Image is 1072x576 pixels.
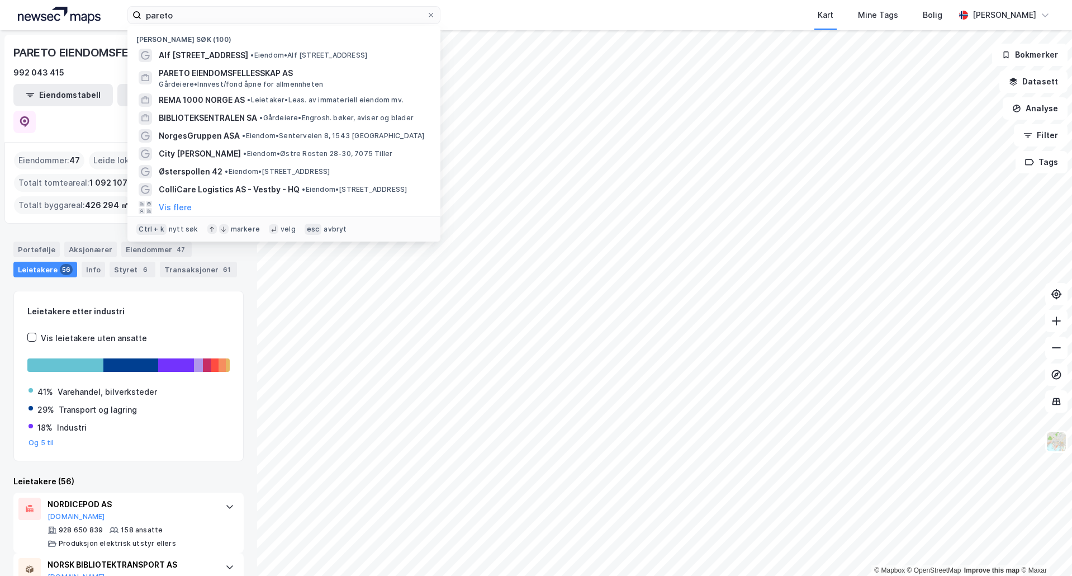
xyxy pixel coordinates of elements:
div: Varehandel, bilverksteder [58,385,157,399]
span: REMA 1000 NORGE AS [159,93,245,107]
div: PARETO EIENDOMSFELLESSKAP AS [13,44,202,62]
span: • [225,167,228,176]
img: logo.a4113a55bc3d86da70a041830d287a7e.svg [18,7,101,23]
div: Kart [818,8,833,22]
a: Improve this map [964,566,1019,574]
div: avbryt [324,225,347,234]
span: NorgesGruppen ASA [159,129,240,143]
div: Aksjonærer [64,242,117,257]
div: Info [82,262,105,277]
div: markere [231,225,260,234]
span: • [243,149,246,158]
div: 158 ansatte [121,526,163,535]
span: Østerspollen 42 [159,165,222,178]
span: • [302,185,305,193]
button: Datasett [999,70,1068,93]
span: • [250,51,254,59]
button: Eiendomstabell [13,84,113,106]
span: BIBLIOTEKSENTRALEN SA [159,111,257,125]
span: PARETO EIENDOMSFELLESSKAP AS [159,67,427,80]
div: Eiendommer : [14,152,84,169]
input: Søk på adresse, matrikkel, gårdeiere, leietakere eller personer [141,7,426,23]
span: • [259,114,263,122]
div: Portefølje [13,242,60,257]
div: Totalt tomteareal : [14,174,141,192]
button: Bokmerker [992,44,1068,66]
div: 6 [140,264,151,275]
div: esc [305,224,322,235]
div: 56 [60,264,73,275]
div: nytt søk [169,225,198,234]
div: Transport og lagring [59,403,137,417]
div: Transaksjoner [160,262,237,277]
span: • [247,96,250,104]
button: Og 5 til [29,438,54,447]
div: Leietakere etter industri [27,305,230,318]
button: Tags [1016,151,1068,173]
div: 41% [37,385,53,399]
div: Industri [57,421,87,435]
div: Leietakere [13,262,77,277]
span: Gårdeiere • Innvest/fond åpne for allmennheten [159,80,323,89]
button: Filter [1014,124,1068,147]
div: Produksjon elektrisk utstyr ellers [59,539,176,548]
span: 426 294 ㎡ [85,199,129,212]
button: Vis flere [159,201,192,214]
span: Eiendom • [STREET_ADDRESS] [302,185,407,194]
div: Leietakere (56) [13,475,244,488]
button: [DOMAIN_NAME] [48,512,105,521]
div: Bolig [923,8,942,22]
span: 47 [69,154,80,167]
button: Leietakertabell [117,84,217,106]
span: City [PERSON_NAME] [159,147,241,160]
span: Alf [STREET_ADDRESS] [159,49,248,62]
div: Ctrl + k [136,224,167,235]
div: Vis leietakere uten ansatte [41,332,147,345]
span: Eiendom • [STREET_ADDRESS] [225,167,330,176]
div: 18% [37,421,53,435]
span: • [242,131,245,140]
a: Mapbox [874,566,905,574]
div: NORDICEPOD AS [48,498,214,511]
div: 61 [221,264,233,275]
div: 928 650 839 [59,526,103,535]
div: [PERSON_NAME] søk (100) [127,26,440,46]
div: Totalt byggareal : [14,196,133,214]
div: 47 [174,244,187,255]
div: velg [281,225,296,234]
a: OpenStreetMap [907,566,961,574]
div: Eiendommer [121,242,192,257]
div: Mine Tags [858,8,898,22]
button: Analyse [1003,97,1068,120]
span: Gårdeiere • Engrosh. bøker, aviser og blader [259,114,414,122]
span: Eiendom • Østre Rosten 28-30, 7075 Tiller [243,149,392,158]
div: [PERSON_NAME] [973,8,1036,22]
iframe: Chat Widget [1016,522,1072,576]
span: Eiendom • Alf [STREET_ADDRESS] [250,51,367,60]
div: Leide lokasjoner : [89,152,168,169]
div: 992 043 415 [13,66,64,79]
span: ColliCare Logistics AS - Vestby - HQ [159,183,300,196]
span: Eiendom • Senterveien 8, 1543 [GEOGRAPHIC_DATA] [242,131,424,140]
div: NORSK BIBLIOTEKTRANSPORT AS [48,558,214,572]
span: Leietaker • Leas. av immateriell eiendom mv. [247,96,404,105]
div: 29% [37,403,54,417]
img: Z [1046,431,1067,452]
div: Styret [110,262,155,277]
span: 1 092 107 ㎡ [89,176,137,190]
